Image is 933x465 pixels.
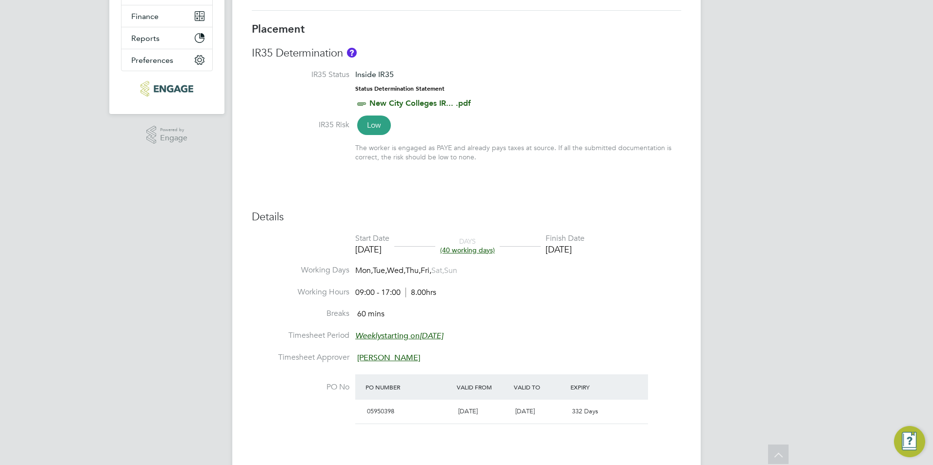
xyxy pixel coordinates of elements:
[355,143,681,161] div: The worker is engaged as PAYE and already pays taxes at source. If all the submitted documentatio...
[252,210,681,224] h3: Details
[252,309,349,319] label: Breaks
[458,407,478,415] span: [DATE]
[252,70,349,80] label: IR35 Status
[546,244,585,255] div: [DATE]
[515,407,535,415] span: [DATE]
[355,85,445,92] strong: Status Determination Statement
[252,265,349,275] label: Working Days
[355,331,443,341] span: starting on
[435,237,500,254] div: DAYS
[122,49,212,71] button: Preferences
[252,120,349,130] label: IR35 Risk
[122,27,212,49] button: Reports
[252,22,305,36] b: Placement
[252,287,349,297] label: Working Hours
[572,407,598,415] span: 332 Days
[406,288,436,297] span: 8.00hrs
[252,330,349,341] label: Timesheet Period
[131,12,159,21] span: Finance
[357,353,420,363] span: [PERSON_NAME]
[131,56,173,65] span: Preferences
[146,126,188,144] a: Powered byEngage
[420,331,443,341] em: [DATE]
[160,126,187,134] span: Powered by
[440,246,495,254] span: (40 working days)
[355,233,389,244] div: Start Date
[141,81,193,97] img: carbonrecruitment-logo-retina.png
[252,382,349,392] label: PO No
[131,34,160,43] span: Reports
[546,233,585,244] div: Finish Date
[355,70,394,79] span: Inside IR35
[355,244,389,255] div: [DATE]
[421,266,431,275] span: Fri,
[357,310,385,319] span: 60 mins
[347,48,357,58] button: About IR35
[406,266,421,275] span: Thu,
[355,288,436,298] div: 09:00 - 17:00
[252,352,349,363] label: Timesheet Approver
[122,5,212,27] button: Finance
[355,331,381,341] em: Weekly
[369,98,471,108] a: New City Colleges IR... .pdf
[252,46,681,60] h3: IR35 Determination
[373,266,387,275] span: Tue,
[444,266,457,275] span: Sun
[511,378,568,396] div: Valid To
[387,266,406,275] span: Wed,
[367,407,394,415] span: 05950398
[121,81,213,97] a: Go to home page
[568,378,625,396] div: Expiry
[357,116,391,135] span: Low
[160,134,187,142] span: Engage
[431,266,444,275] span: Sat,
[355,266,373,275] span: Mon,
[363,378,454,396] div: PO Number
[894,426,925,457] button: Engage Resource Center
[454,378,511,396] div: Valid From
